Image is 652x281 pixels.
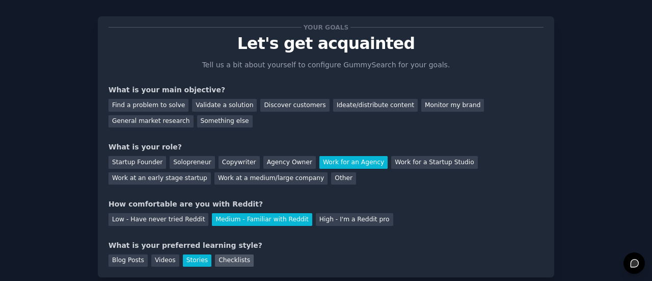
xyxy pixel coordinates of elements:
span: Your goals [302,22,350,33]
div: Work at a medium/large company [214,172,328,185]
div: How comfortable are you with Reddit? [108,199,544,210]
div: Validate a solution [192,99,257,112]
div: Stories [183,254,211,267]
div: Solopreneur [170,156,214,169]
div: What is your preferred learning style? [108,240,544,251]
div: Work at an early stage startup [108,172,211,185]
div: High - I'm a Reddit pro [316,213,393,226]
div: What is your main objective? [108,85,544,95]
div: Other [331,172,356,185]
div: Videos [151,254,179,267]
div: Ideate/distribute content [333,99,418,112]
p: Let's get acquainted [108,35,544,53]
div: Monitor my brand [421,99,484,112]
div: General market research [108,115,194,128]
div: Something else [197,115,253,128]
div: Find a problem to solve [108,99,188,112]
div: Medium - Familiar with Reddit [212,213,312,226]
div: Work for a Startup Studio [391,156,477,169]
div: Copywriter [219,156,260,169]
div: Blog Posts [108,254,148,267]
div: Checklists [215,254,254,267]
div: Work for an Agency [319,156,388,169]
div: Low - Have never tried Reddit [108,213,208,226]
div: Discover customers [260,99,329,112]
div: Startup Founder [108,156,166,169]
p: Tell us a bit about yourself to configure GummySearch for your goals. [198,60,454,70]
div: Agency Owner [263,156,316,169]
div: What is your role? [108,142,544,152]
